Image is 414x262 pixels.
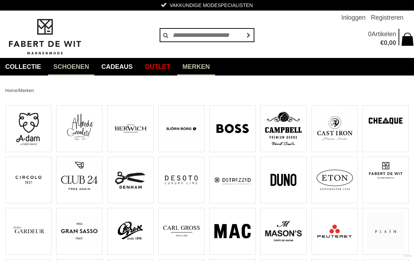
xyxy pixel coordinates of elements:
img: Circolo [10,162,47,198]
a: Masons [260,208,307,255]
a: GROSS [158,208,205,255]
a: BJÖRN BORG [158,105,205,152]
span: / [18,88,19,93]
a: A-DAM [5,105,52,152]
img: Campbell [265,110,302,147]
a: DENHAM [107,157,154,203]
img: GROSS [163,213,200,249]
a: Cheaque [362,105,409,152]
img: Masons [265,213,302,249]
a: ETON [312,157,358,203]
a: Schoenen [48,58,94,76]
a: Circolo [5,157,52,203]
img: CAST IRON [316,110,353,147]
img: Berwich [112,110,149,147]
img: Club 24 [61,162,98,190]
span: 0 [384,39,387,46]
a: Club 24 [56,157,102,203]
a: Duno [260,157,307,203]
a: Cadeaus [96,58,138,76]
a: Merken [19,88,34,93]
span: Artikelen [372,31,396,38]
img: ETON [316,162,353,198]
a: Merken [177,58,215,76]
a: Outlet [140,58,175,76]
a: CAST IRON [312,105,358,152]
a: MAC [209,208,256,255]
a: Campbell [260,105,307,152]
img: Cheaque [367,110,404,132]
img: Fabert de Wit [5,18,84,56]
img: DENHAM [112,162,149,198]
a: PEUTEREY [312,208,358,255]
img: PEUTEREY [316,213,353,249]
a: Inloggen [341,11,366,25]
span: € [380,39,384,46]
a: Dstrezzed [209,157,256,203]
a: Berwich [107,105,154,152]
img: Dstrezzed [214,162,251,198]
a: GRAN SASSO [56,208,102,255]
img: Plain [367,213,404,249]
img: FABERT DE WIT [367,162,404,179]
a: GARDEUR [5,208,52,255]
img: GRAN SASSO [61,213,98,249]
a: Desoto [158,157,205,203]
a: Registreren [371,11,403,25]
img: Duno [265,162,302,198]
img: GARDEUR [10,213,47,249]
a: FABERT DE WIT [362,157,409,203]
img: BJÖRN BORG [163,110,200,147]
img: Alfredo Gonzales [61,110,98,143]
a: Home [5,88,18,93]
a: GREVE [107,208,154,255]
span: , [387,39,389,46]
img: GREVE [112,213,149,249]
img: MAC [214,213,251,249]
a: Alfredo Gonzales [56,105,102,152]
img: Desoto [163,162,200,198]
span: 0 [368,31,372,38]
img: BOSS [214,110,251,147]
a: BOSS [209,105,256,152]
a: Plain [362,208,409,255]
img: A-DAM [10,110,47,147]
span: 00 [389,39,396,46]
